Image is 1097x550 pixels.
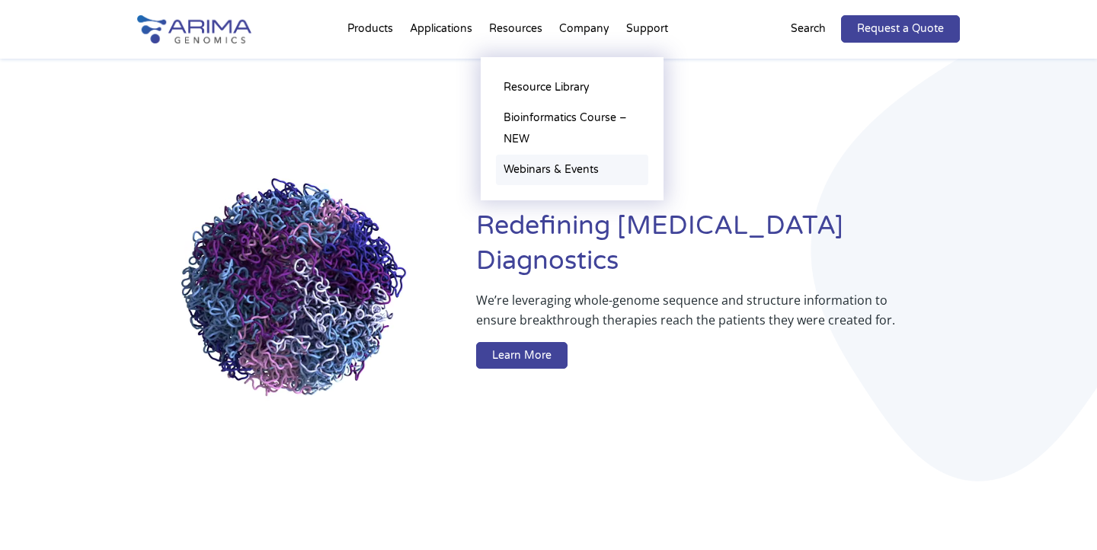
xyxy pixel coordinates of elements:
iframe: Chat Widget [1021,477,1097,550]
h1: Redefining [MEDICAL_DATA] Diagnostics [476,209,960,290]
a: Bioinformatics Course – NEW [496,103,648,155]
a: Webinars & Events [496,155,648,185]
img: Arima-Genomics-logo [137,15,251,43]
a: Learn More [476,342,568,369]
a: Resource Library [496,72,648,103]
p: We’re leveraging whole-genome sequence and structure information to ensure breakthrough therapies... [476,290,899,342]
p: Search [791,19,826,39]
a: Request a Quote [841,15,960,43]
